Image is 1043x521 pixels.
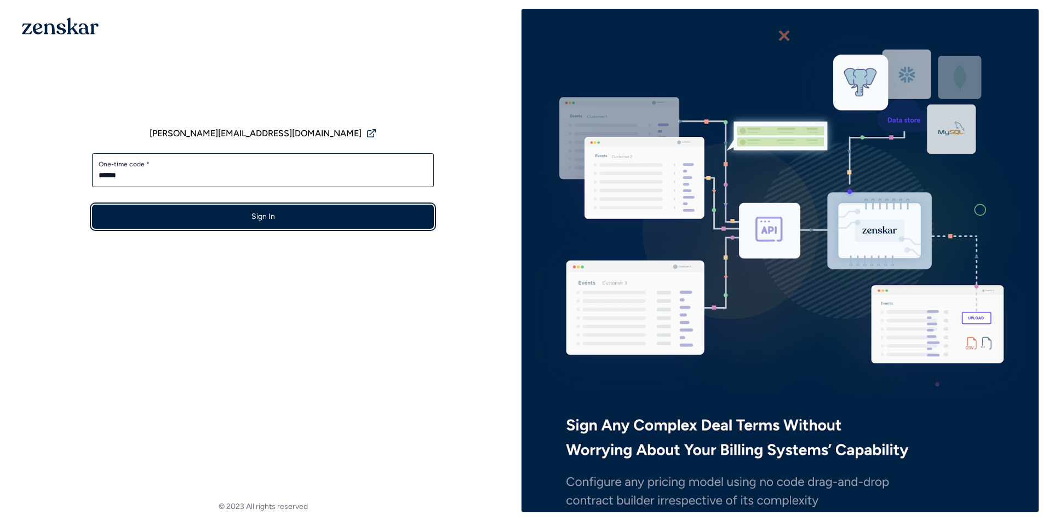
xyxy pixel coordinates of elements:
[4,501,521,512] footer: © 2023 All rights reserved
[150,127,362,140] span: [PERSON_NAME][EMAIL_ADDRESS][DOMAIN_NAME]
[99,160,427,169] label: One-time code *
[22,18,99,34] img: 1OGAJ2xQqyY4LXKgY66KYq0eOWRCkrZdAb3gUhuVAqdWPZE9SRJmCz+oDMSn4zDLXe31Ii730ItAGKgCKgCCgCikA4Av8PJUP...
[92,205,434,229] button: Sign In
